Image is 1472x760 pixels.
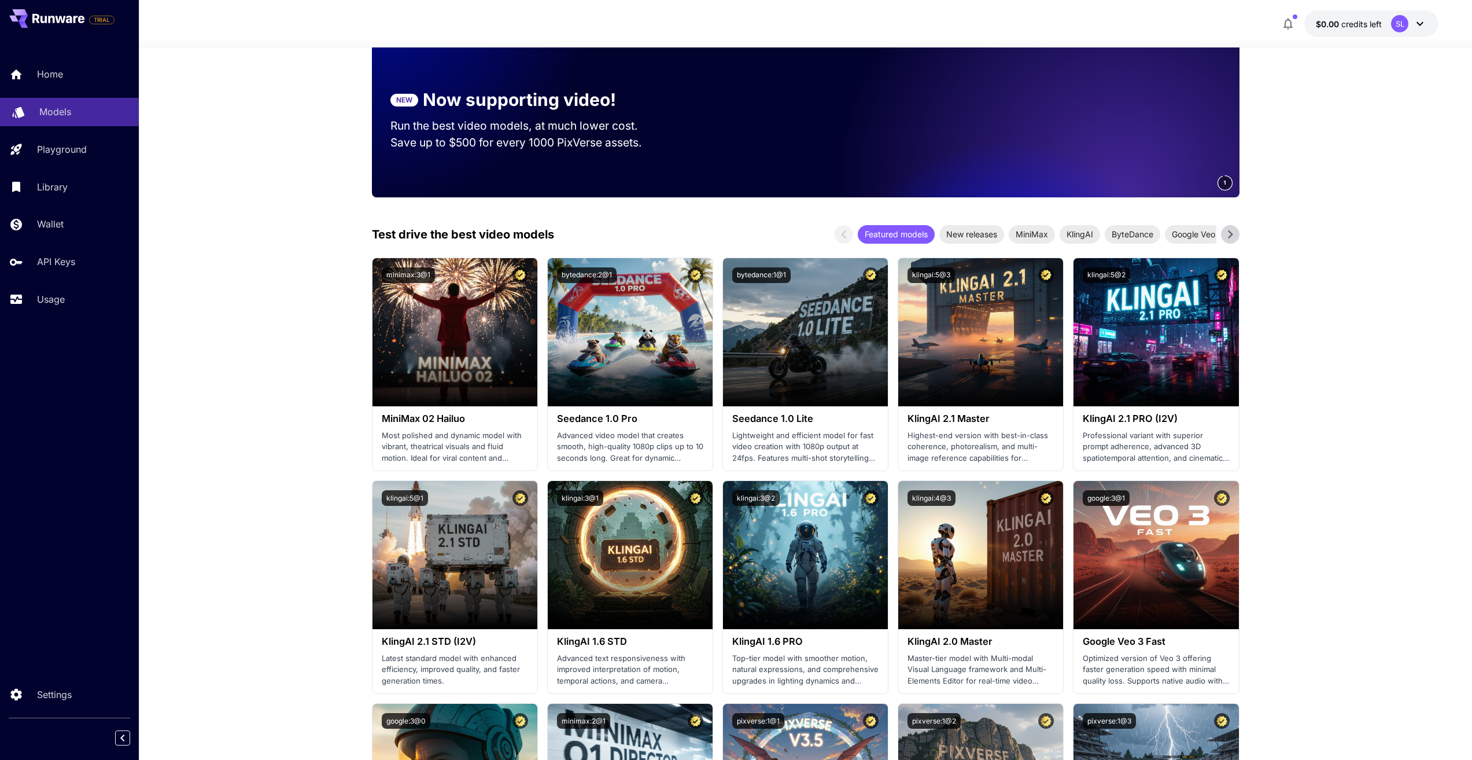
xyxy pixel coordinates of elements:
p: Run the best video models, at much lower cost. [390,118,660,134]
button: $0.00SL [1304,10,1438,37]
p: Test drive the best video models [372,226,554,243]
button: Certified Model – Vetted for best performance and includes a commercial license. [863,713,879,729]
h3: MiniMax 02 Hailuo [382,413,528,424]
p: Home [37,67,63,81]
button: google:3@1 [1083,490,1130,506]
p: Most polished and dynamic model with vibrant, theatrical visuals and fluid motion. Ideal for vira... [382,430,528,464]
span: $0.00 [1316,19,1341,29]
div: MiniMax [1009,225,1055,244]
h3: Seedance 1.0 Lite [732,413,879,424]
div: ByteDance [1105,225,1160,244]
button: klingai:3@1 [557,490,603,506]
button: klingai:5@2 [1083,267,1130,283]
h3: Seedance 1.0 Pro [557,413,703,424]
button: minimax:3@1 [382,267,435,283]
button: bytedance:1@1 [732,267,791,283]
div: KlingAI [1060,225,1100,244]
span: New releases [939,228,1004,240]
p: Optimized version of Veo 3 offering faster generation speed with minimal quality loss. Supports n... [1083,653,1229,687]
img: alt [723,258,888,406]
span: Featured models [858,228,935,240]
button: klingai:5@1 [382,490,428,506]
p: Latest standard model with enhanced efficiency, improved quality, and faster generation times. [382,653,528,687]
div: $0.00 [1316,18,1382,30]
button: pixverse:1@3 [1083,713,1136,729]
h3: KlingAI 1.6 PRO [732,636,879,647]
button: pixverse:1@1 [732,713,784,729]
p: Advanced text responsiveness with improved interpretation of motion, temporal actions, and camera... [557,653,703,687]
img: alt [1073,481,1238,629]
p: Models [39,105,71,119]
button: bytedance:2@1 [557,267,617,283]
img: alt [723,481,888,629]
button: klingai:3@2 [732,490,780,506]
img: alt [548,481,713,629]
img: alt [372,481,537,629]
p: Usage [37,292,65,306]
div: Featured models [858,225,935,244]
p: NEW [396,95,412,105]
span: KlingAI [1060,228,1100,240]
div: Google Veo [1165,225,1222,244]
img: alt [548,258,713,406]
button: Certified Model – Vetted for best performance and includes a commercial license. [688,713,703,729]
button: Certified Model – Vetted for best performance and includes a commercial license. [1038,490,1054,506]
button: Certified Model – Vetted for best performance and includes a commercial license. [1214,267,1230,283]
button: Certified Model – Vetted for best performance and includes a commercial license. [1214,490,1230,506]
span: 1 [1223,178,1227,187]
button: Certified Model – Vetted for best performance and includes a commercial license. [863,267,879,283]
button: google:3@0 [382,713,430,729]
p: Professional variant with superior prompt adherence, advanced 3D spatiotemporal attention, and ci... [1083,430,1229,464]
h3: KlingAI 2.0 Master [907,636,1054,647]
button: Certified Model – Vetted for best performance and includes a commercial license. [1214,713,1230,729]
div: New releases [939,225,1004,244]
button: Certified Model – Vetted for best performance and includes a commercial license. [512,713,528,729]
h3: KlingAI 2.1 STD (I2V) [382,636,528,647]
button: Certified Model – Vetted for best performance and includes a commercial license. [512,267,528,283]
div: SL [1391,15,1408,32]
button: Certified Model – Vetted for best performance and includes a commercial license. [688,490,703,506]
h3: KlingAI 1.6 STD [557,636,703,647]
span: MiniMax [1009,228,1055,240]
h3: KlingAI 2.1 PRO (I2V) [1083,413,1229,424]
button: pixverse:1@2 [907,713,961,729]
p: Advanced video model that creates smooth, high-quality 1080p clips up to 10 seconds long. Great f... [557,430,703,464]
button: Certified Model – Vetted for best performance and includes a commercial license. [1038,713,1054,729]
img: alt [898,481,1063,629]
p: Save up to $500 for every 1000 PixVerse assets. [390,134,660,151]
h3: KlingAI 2.1 Master [907,413,1054,424]
button: Certified Model – Vetted for best performance and includes a commercial license. [512,490,528,506]
p: Now supporting video! [423,87,616,113]
p: Top-tier model with smoother motion, natural expressions, and comprehensive upgrades in lighting ... [732,653,879,687]
button: Collapse sidebar [115,730,130,746]
p: Playground [37,142,87,156]
img: alt [898,258,1063,406]
button: klingai:5@3 [907,267,955,283]
span: Google Veo [1165,228,1222,240]
button: Certified Model – Vetted for best performance and includes a commercial license. [688,267,703,283]
button: Certified Model – Vetted for best performance and includes a commercial license. [1038,267,1054,283]
button: Certified Model – Vetted for best performance and includes a commercial license. [863,490,879,506]
p: API Keys [37,255,75,269]
span: TRIAL [90,16,114,24]
p: Highest-end version with best-in-class coherence, photorealism, and multi-image reference capabil... [907,430,1054,464]
div: Collapse sidebar [124,728,139,748]
p: Lightweight and efficient model for fast video creation with 1080p output at 24fps. Features mult... [732,430,879,464]
img: alt [372,258,537,406]
p: Wallet [37,217,64,231]
p: Master-tier model with Multi-modal Visual Language framework and Multi-Elements Editor for real-t... [907,653,1054,687]
span: Add your payment card to enable full platform functionality. [89,13,115,27]
p: Settings [37,688,72,702]
button: klingai:4@3 [907,490,955,506]
button: minimax:2@1 [557,713,610,729]
span: ByteDance [1105,228,1160,240]
span: credits left [1341,19,1382,29]
img: alt [1073,258,1238,406]
h3: Google Veo 3 Fast [1083,636,1229,647]
p: Library [37,180,68,194]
